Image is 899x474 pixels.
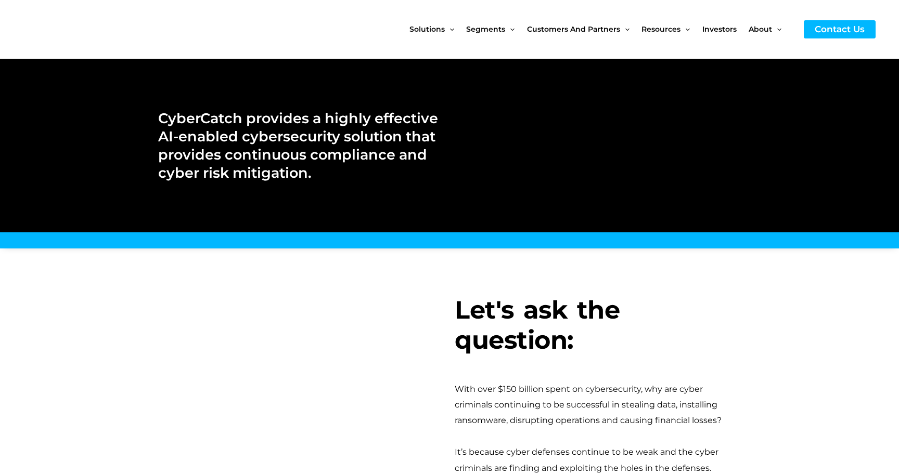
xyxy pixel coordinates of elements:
span: Customers and Partners [527,7,620,51]
nav: Site Navigation: New Main Menu [409,7,793,51]
div: With over $150 billion spent on cybersecurity, why are cyber criminals continuing to be successfu... [455,381,741,429]
span: Solutions [409,7,445,51]
h2: CyberCatch provides a highly effective AI-enabled cybersecurity solution that provides continuous... [158,109,439,182]
span: Menu Toggle [445,7,454,51]
a: Contact Us [804,20,876,38]
span: Menu Toggle [772,7,781,51]
span: Segments [466,7,505,51]
span: About [749,7,772,51]
span: Resources [641,7,680,51]
img: CyberCatch [18,8,143,51]
a: Investors [702,7,749,51]
span: Menu Toggle [620,7,630,51]
span: Menu Toggle [680,7,690,51]
h3: Let's ask the question: [455,295,741,355]
span: Menu Toggle [505,7,515,51]
span: Investors [702,7,737,51]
